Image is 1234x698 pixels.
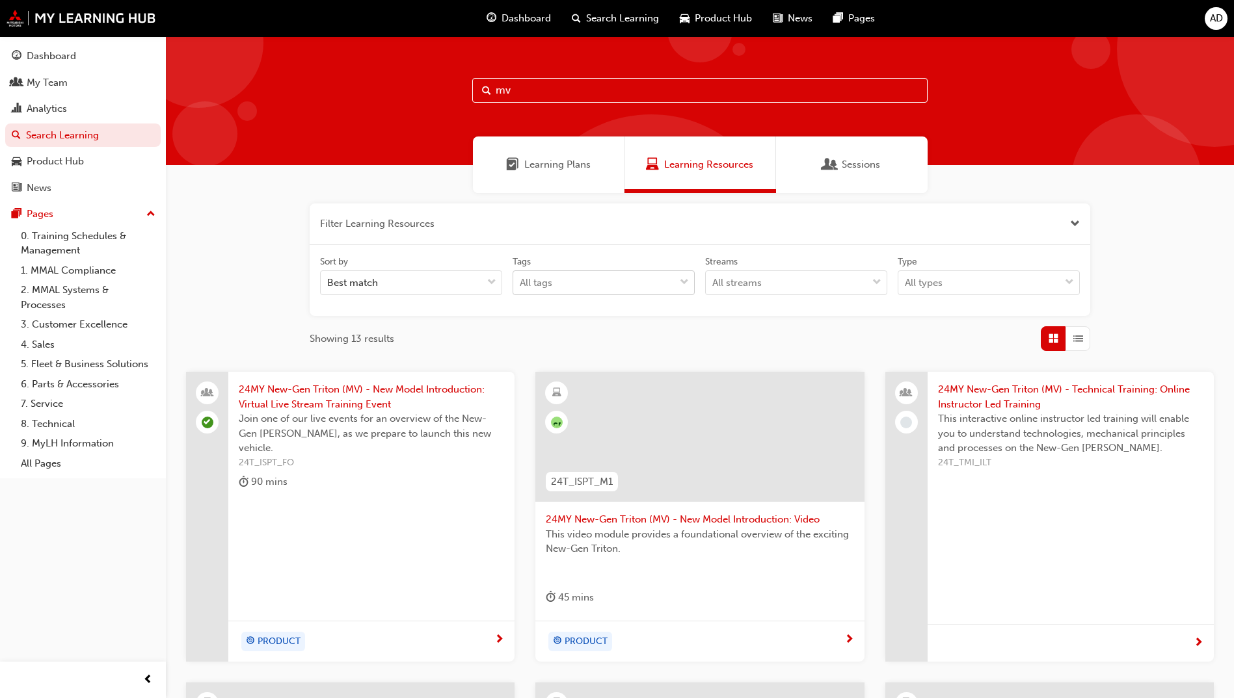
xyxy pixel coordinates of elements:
a: car-iconProduct Hub [669,5,762,32]
button: DashboardMy TeamAnalyticsSearch LearningProduct HubNews [5,42,161,202]
span: Showing 13 results [310,331,394,346]
span: 24MY New-Gen Triton (MV) - Technical Training: Online Instructor Led Training [938,382,1203,411]
span: This video module provides a foundational overview of the exciting New-Gen Triton. [546,527,853,556]
span: Grid [1049,331,1058,346]
span: This interactive online instructor led training will enable you to understand technologies, mecha... [938,411,1203,456]
div: Analytics [27,101,67,116]
a: SessionsSessions [776,136,928,193]
span: news-icon [773,10,783,27]
a: search-iconSearch Learning [561,5,669,32]
span: News [788,11,812,26]
span: learningRecordVerb_NONE-icon [900,417,912,428]
a: 2. MMAL Systems & Processes [16,280,161,315]
span: PRODUCT [565,634,608,649]
span: 24MY New-Gen Triton (MV) - New Model Introduction: Virtual Live Stream Training Event [239,382,504,411]
span: Product Hub [695,11,752,26]
span: Join one of our live events for an overview of the New-Gen [PERSON_NAME], as we prepare to launch... [239,411,504,456]
span: duration-icon [546,589,556,606]
span: Search [482,83,491,98]
input: Search... [472,78,928,103]
span: search-icon [572,10,581,27]
span: 24T_TMI_ILT [938,456,1203,471]
div: Tags [513,255,531,268]
span: car-icon [680,10,690,27]
span: down-icon [872,274,881,291]
span: 24T_ISPT_FO [239,456,504,471]
button: Pages [5,202,161,226]
span: next-icon [844,634,854,646]
div: Best match [327,276,378,291]
span: target-icon [553,633,562,650]
span: next-icon [1194,638,1203,649]
span: learningResourceType_ELEARNING-icon [552,385,561,402]
span: Sessions [842,157,880,172]
a: Search Learning [5,123,161,148]
button: AD [1205,7,1227,30]
div: All streams [712,276,762,291]
div: 45 mins [546,589,594,606]
label: tagOptions [513,255,695,296]
span: news-icon [12,183,21,194]
div: News [27,181,51,196]
span: 24MY New-Gen Triton (MV) - New Model Introduction: Video [546,512,853,527]
span: guage-icon [12,51,21,62]
a: Learning ResourcesLearning Resources [624,136,776,193]
span: Sessions [824,157,837,172]
a: guage-iconDashboard [476,5,561,32]
span: Learning Plans [506,157,519,172]
a: 6. Parts & Accessories [16,374,161,394]
span: learningRecordVerb_ATTEND-icon [202,417,213,428]
a: 7. Service [16,394,161,414]
span: down-icon [680,274,689,291]
span: people-icon [902,385,911,402]
a: Dashboard [5,44,161,68]
span: Learning Resources [646,157,659,172]
a: 5. Fleet & Business Solutions [16,354,161,374]
a: 8. Technical [16,414,161,434]
span: prev-icon [143,672,153,688]
a: Learning PlansLearning Plans [473,136,624,193]
span: people-icon [203,385,212,402]
a: 3. Customer Excellence [16,315,161,335]
span: down-icon [1065,274,1074,291]
span: Learning Resources [664,157,753,172]
span: car-icon [12,156,21,168]
span: duration-icon [239,474,248,490]
span: target-icon [246,633,255,650]
a: News [5,176,161,200]
span: Search Learning [586,11,659,26]
a: null-icon24T_ISPT_M124MY New-Gen Triton (MV) - New Model Introduction: VideoThis video module pro... [535,372,864,662]
span: guage-icon [487,10,496,27]
a: 4. Sales [16,335,161,355]
span: null-icon [551,417,563,428]
a: My Team [5,71,161,95]
div: My Team [27,75,68,90]
span: Learning Plans [524,157,591,172]
span: 24T_ISPT_M1 [551,474,613,489]
a: 24MY New-Gen Triton (MV) - New Model Introduction: Virtual Live Stream Training EventJoin one of ... [186,372,515,662]
span: pages-icon [12,209,21,220]
span: next-icon [494,634,504,646]
span: people-icon [12,77,21,89]
div: Product Hub [27,154,84,169]
img: mmal [7,10,156,27]
div: Pages [27,207,53,222]
span: AD [1210,11,1223,26]
a: 9. MyLH Information [16,433,161,454]
span: search-icon [12,130,21,142]
a: 0. Training Schedules & Management [16,226,161,261]
div: 90 mins [239,474,288,490]
a: 24MY New-Gen Triton (MV) - Technical Training: Online Instructor Led TrainingThis interactive onl... [885,372,1214,662]
div: Type [898,255,917,268]
div: Streams [705,255,738,268]
a: All Pages [16,454,161,474]
span: down-icon [487,274,496,291]
span: Dashboard [502,11,551,26]
div: All types [905,276,943,291]
span: Pages [848,11,875,26]
button: Close the filter [1070,216,1080,231]
span: pages-icon [833,10,843,27]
